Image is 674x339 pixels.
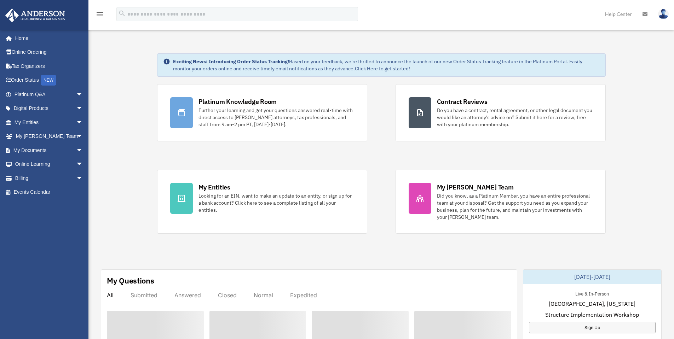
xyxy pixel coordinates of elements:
[5,59,94,73] a: Tax Organizers
[76,157,90,172] span: arrow_drop_down
[76,115,90,130] span: arrow_drop_down
[5,143,94,157] a: My Documentsarrow_drop_down
[545,310,639,319] span: Structure Implementation Workshop
[198,107,354,128] div: Further your learning and get your questions answered real-time with direct access to [PERSON_NAM...
[437,183,514,192] div: My [PERSON_NAME] Team
[5,73,94,88] a: Order StatusNEW
[107,292,114,299] div: All
[5,129,94,144] a: My [PERSON_NAME] Teamarrow_drop_down
[5,101,94,116] a: Digital Productsarrow_drop_down
[570,290,615,297] div: Live & In-Person
[529,322,656,333] a: Sign Up
[76,143,90,158] span: arrow_drop_down
[76,129,90,144] span: arrow_drop_down
[118,10,126,17] i: search
[173,58,289,65] strong: Exciting News: Introducing Order Status Tracking!
[76,87,90,102] span: arrow_drop_down
[5,87,94,101] a: Platinum Q&Aarrow_drop_down
[254,292,273,299] div: Normal
[5,171,94,185] a: Billingarrow_drop_down
[174,292,201,299] div: Answered
[5,185,94,199] a: Events Calendar
[173,58,600,72] div: Based on your feedback, we're thrilled to announce the launch of our new Order Status Tracking fe...
[131,292,157,299] div: Submitted
[41,75,56,86] div: NEW
[218,292,237,299] div: Closed
[396,84,606,141] a: Contract Reviews Do you have a contract, rental agreement, or other legal document you would like...
[437,107,593,128] div: Do you have a contract, rental agreement, or other legal document you would like an attorney's ad...
[96,10,104,18] i: menu
[5,45,94,59] a: Online Ordering
[198,192,354,214] div: Looking for an EIN, want to make an update to an entity, or sign up for a bank account? Click her...
[198,183,230,192] div: My Entities
[3,8,67,22] img: Anderson Advisors Platinum Portal
[5,31,90,45] a: Home
[523,270,661,284] div: [DATE]-[DATE]
[76,101,90,116] span: arrow_drop_down
[107,275,154,286] div: My Questions
[437,97,488,106] div: Contract Reviews
[5,115,94,129] a: My Entitiesarrow_drop_down
[355,65,410,72] a: Click Here to get started!
[157,84,367,141] a: Platinum Knowledge Room Further your learning and get your questions answered real-time with dire...
[96,12,104,18] a: menu
[76,171,90,186] span: arrow_drop_down
[5,157,94,171] a: Online Learningarrow_drop_down
[396,170,606,234] a: My [PERSON_NAME] Team Did you know, as a Platinum Member, you have an entire professional team at...
[658,9,669,19] img: User Pic
[290,292,317,299] div: Expedited
[198,97,277,106] div: Platinum Knowledge Room
[157,170,367,234] a: My Entities Looking for an EIN, want to make an update to an entity, or sign up for a bank accoun...
[437,192,593,221] div: Did you know, as a Platinum Member, you have an entire professional team at your disposal? Get th...
[549,299,635,308] span: [GEOGRAPHIC_DATA], [US_STATE]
